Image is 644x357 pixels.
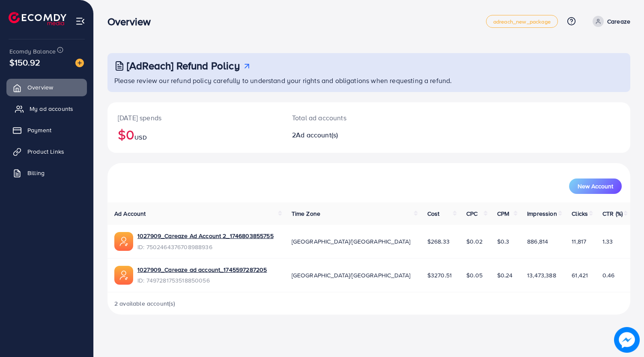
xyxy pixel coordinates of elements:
a: 1027909_Careaze Ad Account 2_1746803855755 [137,232,274,240]
a: Product Links [6,143,87,160]
span: adreach_new_package [493,19,551,24]
img: ic-ads-acc.e4c84228.svg [114,266,133,285]
span: Impression [527,209,557,218]
span: New Account [578,183,613,189]
a: Overview [6,79,87,96]
h3: [AdReach] Refund Policy [127,59,240,72]
span: 11,817 [572,237,586,246]
span: 61,421 [572,271,588,280]
span: [GEOGRAPHIC_DATA]/[GEOGRAPHIC_DATA] [292,237,411,246]
span: Billing [27,169,45,177]
span: $268.33 [427,237,450,246]
span: Overview [27,83,53,92]
span: Time Zone [292,209,320,218]
span: Product Links [27,147,64,156]
h3: Overview [107,15,158,28]
h2: 2 [292,131,402,139]
span: $3270.51 [427,271,452,280]
span: Ad account(s) [296,130,338,140]
span: $150.92 [9,56,40,68]
p: Please review our refund policy carefully to understand your rights and obligations when requesti... [114,75,625,86]
span: $0.3 [497,237,510,246]
span: CTR (%) [602,209,623,218]
p: Careaze [607,16,630,27]
span: CPM [497,209,509,218]
span: CPC [466,209,477,218]
a: Billing [6,164,87,181]
a: adreach_new_package [486,15,558,28]
span: 886,814 [527,237,548,246]
img: ic-ads-acc.e4c84228.svg [114,232,133,251]
span: $0.05 [466,271,483,280]
a: Payment [6,122,87,139]
img: menu [75,16,85,26]
p: Total ad accounts [292,113,402,123]
span: 2 available account(s) [114,299,176,308]
a: My ad accounts [6,100,87,117]
img: image [75,59,84,67]
span: $0.02 [466,237,483,246]
span: ID: 7497281753518850056 [137,276,267,285]
span: USD [134,133,146,142]
p: [DATE] spends [118,113,271,123]
span: Cost [427,209,440,218]
span: 0.46 [602,271,615,280]
span: Ad Account [114,209,146,218]
span: Clicks [572,209,588,218]
span: ID: 7502464376708988936 [137,243,274,251]
img: image [614,327,640,353]
span: Ecomdy Balance [9,47,56,56]
span: My ad accounts [30,104,73,113]
img: logo [9,12,66,25]
a: 1027909_Careaze ad account_1745597287205 [137,265,267,274]
button: New Account [569,178,622,194]
span: Payment [27,126,51,134]
span: [GEOGRAPHIC_DATA]/[GEOGRAPHIC_DATA] [292,271,411,280]
h2: $0 [118,126,271,143]
span: $0.24 [497,271,513,280]
span: 1.33 [602,237,613,246]
span: 13,473,388 [527,271,556,280]
a: Careaze [589,16,630,27]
